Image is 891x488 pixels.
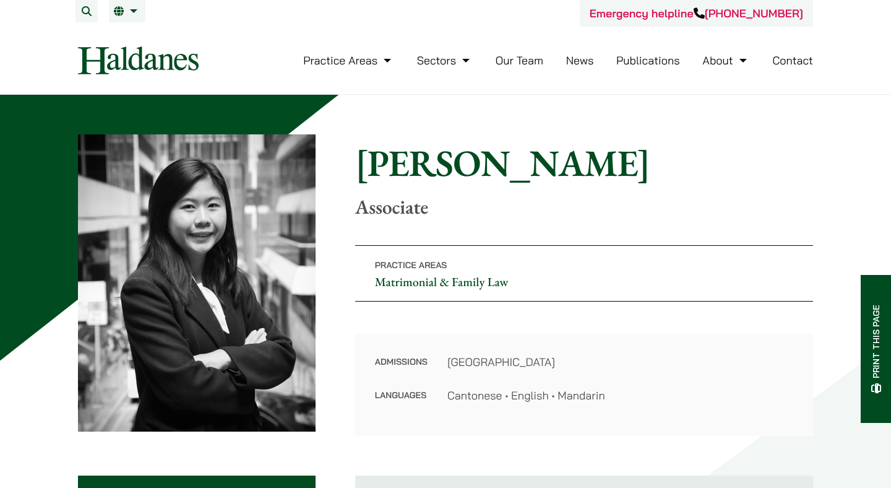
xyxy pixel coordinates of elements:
a: News [566,53,594,68]
img: Logo of Haldanes [78,46,199,74]
a: Matrimonial & Family Law [375,274,509,290]
a: Sectors [417,53,473,68]
a: About [702,53,749,68]
a: EN [114,6,140,16]
a: Practice Areas [303,53,394,68]
p: Associate [355,195,813,219]
span: Practice Areas [375,259,447,271]
dd: [GEOGRAPHIC_DATA] [447,354,793,370]
dt: Admissions [375,354,428,387]
a: Emergency helpline[PHONE_NUMBER] [590,6,803,20]
dt: Languages [375,387,428,404]
h1: [PERSON_NAME] [355,141,813,185]
a: Contact [772,53,813,68]
a: Publications [616,53,680,68]
dd: Cantonese • English • Mandarin [447,387,793,404]
a: Our Team [496,53,543,68]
